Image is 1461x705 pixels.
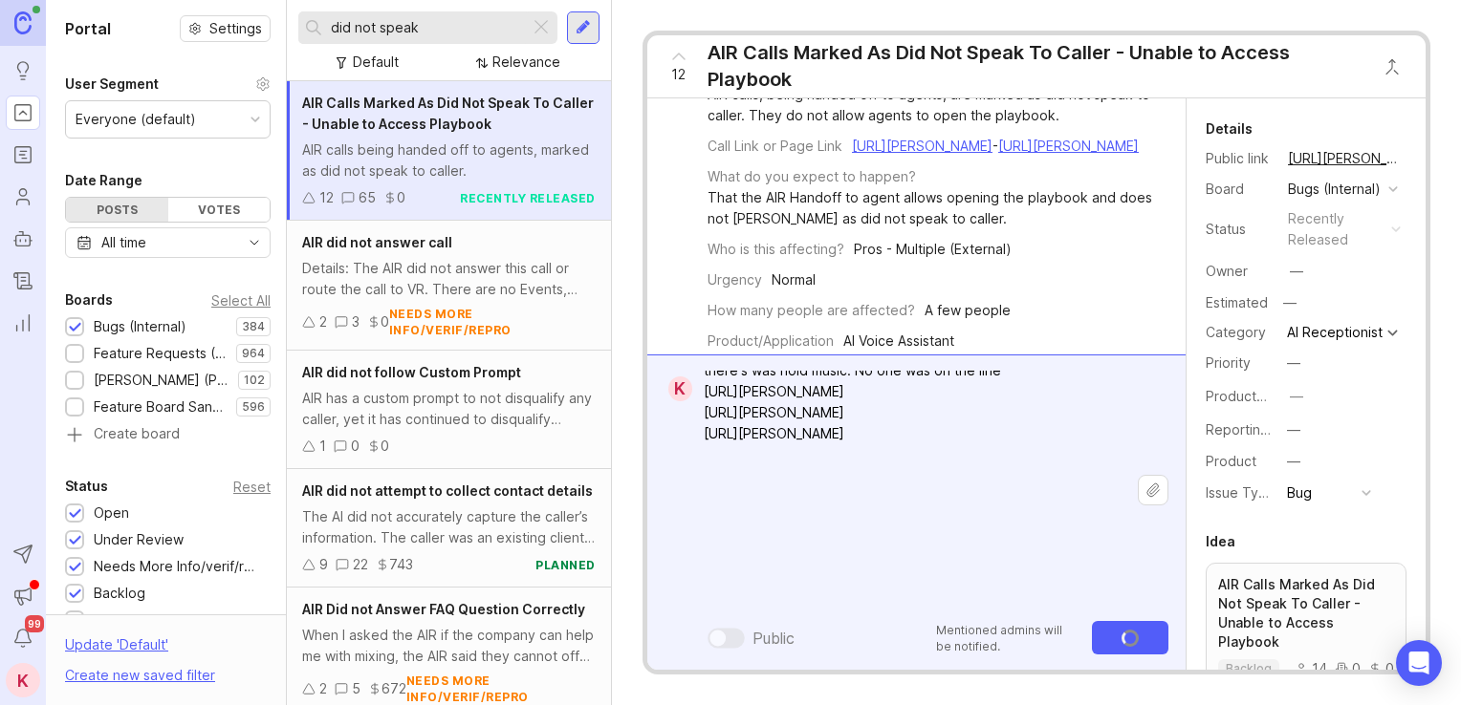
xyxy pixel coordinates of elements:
[302,506,596,548] div: The AI did not accurately capture the caller’s information. The caller was an existing client, bu...
[752,627,795,650] div: Public
[65,665,215,686] div: Create new saved filter
[94,316,186,337] div: Bugs (Internal)
[302,258,596,300] div: Details: The AIR did not answer this call or route the call to VR. There are no Events, recording...
[1206,388,1307,404] label: ProductboardID
[6,180,40,214] a: Users
[1290,386,1303,407] div: —
[772,269,816,290] div: Normal
[6,537,40,571] button: Send to Autopilot
[244,373,265,388] p: 102
[65,169,142,192] div: Date Range
[1206,563,1406,691] a: AIR Calls Marked As Did Not Speak To Caller - Unable to Access Playbookbacklog1400
[302,234,452,250] span: AIR did not answer call
[692,247,1138,620] textarea: [URL][PERSON_NAME] UR and grayed out [URL][PERSON_NAME] caller was on the line [URL][PERSON_NAME]...
[460,190,596,206] div: recently released
[708,187,1164,229] div: That the AIR Handoff to agent allows opening the playbook and does not [PERSON_NAME] as did not s...
[1288,179,1381,200] div: Bugs (Internal)
[65,17,111,40] h1: Portal
[287,221,611,351] a: AIR did not answer callDetails: The AIR did not answer this call or route the call to VR. There a...
[389,306,596,338] div: needs more info/verif/repro
[925,300,1011,321] div: A few people
[302,625,596,667] div: When I asked the AIR if the company can help me with mixing, the AIR said they cannot offer guida...
[1206,421,1308,438] label: Reporting Team
[65,427,271,444] a: Create board
[94,370,229,391] div: [PERSON_NAME] (Public)
[708,269,762,290] div: Urgency
[1282,146,1406,171] a: [URL][PERSON_NAME]
[1287,451,1300,472] div: —
[852,138,992,154] a: [URL][PERSON_NAME]
[302,95,594,132] span: AIR Calls Marked As Did Not Speak To Caller - Unable to Access Playbook
[1287,352,1300,374] div: —
[242,319,265,334] p: 384
[94,609,160,630] div: Candidate
[65,288,113,311] div: Boards
[319,678,327,699] div: 2
[168,198,271,222] div: Votes
[671,64,686,85] span: 12
[319,436,326,457] div: 1
[302,364,521,380] span: AIR did not follow Custom Prompt
[66,198,168,222] div: Posts
[76,109,196,130] div: Everyone (default)
[1206,117,1253,140] div: Details
[668,376,692,401] div: K
[6,264,40,298] a: Changelog
[708,166,916,187] div: What do you expect to happen?
[94,343,227,364] div: Feature Requests (Internal)
[1206,219,1273,240] div: Status
[1218,575,1394,652] p: AIR Calls Marked As Did Not Speak To Caller - Unable to Access Playbook
[1287,482,1312,503] div: Bug
[94,556,261,577] div: Needs More Info/verif/repro
[209,19,262,38] span: Settings
[1206,179,1273,200] div: Board
[242,346,265,361] p: 964
[352,311,360,332] div: 3
[6,53,40,88] a: Ideas
[6,663,40,697] button: K
[319,554,328,575] div: 9
[319,187,334,208] div: 12
[1226,661,1272,676] p: backlog
[843,331,954,352] div: AI Voice Assistant
[6,138,40,172] a: Roadmaps
[331,17,522,38] input: Search...
[535,557,596,573] div: planned
[1368,662,1394,675] div: 0
[1206,453,1256,469] label: Product
[242,399,265,415] p: 596
[1287,419,1300,440] div: —
[302,388,596,430] div: AIR has a custom prompt to not disqualify any caller, yet it has continued to disqualify matters ...
[65,475,108,498] div: Status
[101,232,146,253] div: All time
[302,482,593,499] span: AIR did not attempt to collect contact details
[94,396,227,417] div: Feature Board Sandbox [DATE]
[287,351,611,469] a: AIR did not follow Custom PromptAIR has a custom prompt to not disqualify any caller, yet it has ...
[1206,296,1268,310] div: Estimated
[6,222,40,256] a: Autopilot
[381,436,389,457] div: 0
[6,306,40,340] a: Reporting
[287,469,611,587] a: AIR did not attempt to collect contact detailsThe AI did not accurately capture the caller’s info...
[1284,384,1309,409] button: ProductboardID
[854,239,1012,260] div: Pros - Multiple (External)
[381,311,389,332] div: 0
[65,634,168,665] div: Update ' Default '
[351,436,360,457] div: 0
[65,73,159,96] div: User Segment
[406,673,596,705] div: needs more info/verif/repro
[1396,640,1442,686] div: Open Intercom Messenger
[1287,326,1383,339] div: AI Receptionist
[936,622,1080,654] p: Mentioned admins will be notified.
[708,136,842,157] div: Call Link or Page Link
[233,481,271,492] div: Reset
[998,138,1139,154] a: [URL][PERSON_NAME]
[1206,148,1273,169] div: Public link
[1138,475,1168,505] button: Upload file
[302,601,585,617] span: AIR Did not Answer FAQ Question Correctly
[180,15,271,42] button: Settings
[708,331,834,352] div: Product/Application
[1295,662,1327,675] div: 14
